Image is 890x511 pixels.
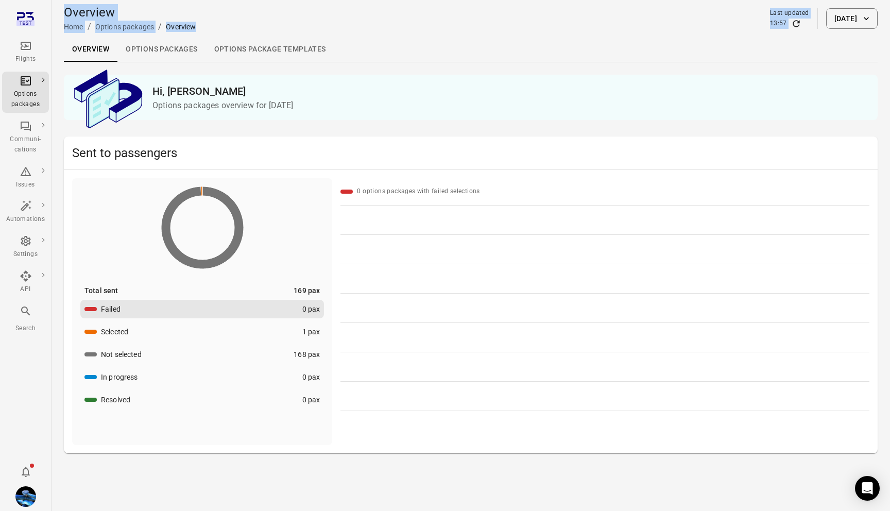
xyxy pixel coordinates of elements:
[101,327,128,337] div: Selected
[15,486,36,507] img: shutterstock-1708408498.jpg
[6,249,45,260] div: Settings
[6,323,45,334] div: Search
[101,349,142,360] div: Not selected
[152,99,869,112] p: Options packages overview for [DATE]
[206,37,334,62] a: Options package Templates
[64,21,196,33] nav: Breadcrumbs
[15,462,36,482] button: Notifications
[158,21,162,33] li: /
[95,23,154,31] a: Options packages
[101,372,138,382] div: In progress
[64,23,83,31] a: Home
[357,186,480,197] div: 0 options packages with failed selections
[6,214,45,225] div: Automations
[770,8,809,19] div: Last updated
[117,37,206,62] a: Options packages
[302,327,320,337] div: 1 pax
[101,395,130,405] div: Resolved
[2,197,49,228] a: Automations
[166,22,196,32] div: Overview
[11,482,40,511] button: Daníel Benediktsson
[770,19,787,29] div: 13:57
[6,89,45,110] div: Options packages
[80,300,324,318] button: Failed0 pax
[88,21,91,33] li: /
[6,180,45,190] div: Issues
[64,4,196,21] h1: Overview
[80,368,324,386] button: In progress0 pax
[2,162,49,193] a: Issues
[302,304,320,314] div: 0 pax
[294,285,320,296] div: 169 pax
[2,117,49,158] a: Communi-cations
[64,37,117,62] a: Overview
[80,322,324,341] button: Selected1 pax
[72,145,869,161] h2: Sent to passengers
[826,8,878,29] button: [DATE]
[791,19,801,29] button: Refresh data
[64,37,878,62] div: Local navigation
[152,83,869,99] h2: Hi, [PERSON_NAME]
[6,134,45,155] div: Communi-cations
[294,349,320,360] div: 168 pax
[2,37,49,67] a: Flights
[2,232,49,263] a: Settings
[80,345,324,364] button: Not selected168 pax
[6,54,45,64] div: Flights
[80,390,324,409] button: Resolved0 pax
[2,72,49,113] a: Options packages
[302,395,320,405] div: 0 pax
[302,372,320,382] div: 0 pax
[84,285,118,296] div: Total sent
[6,284,45,295] div: API
[101,304,121,314] div: Failed
[855,476,880,501] div: Open Intercom Messenger
[2,302,49,336] button: Search
[2,267,49,298] a: API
